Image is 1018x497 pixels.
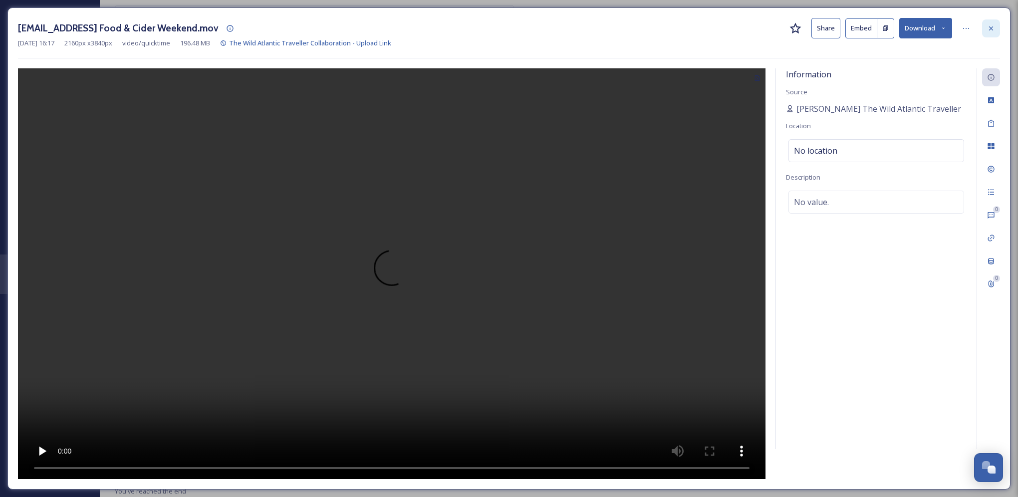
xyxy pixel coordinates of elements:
[794,196,829,208] span: No value.
[122,38,170,48] span: video/quicktime
[18,21,219,35] h3: [EMAIL_ADDRESS] Food & Cider Weekend.mov
[899,18,952,38] button: Download
[64,38,112,48] span: 2160 px x 3840 px
[796,103,961,115] span: [PERSON_NAME] The Wild Atlantic Traveller
[794,145,837,157] span: No location
[993,206,1000,213] div: 0
[786,121,811,130] span: Location
[811,18,840,38] button: Share
[229,38,391,47] span: The Wild Atlantic Traveller Collaboration - Upload Link
[993,275,1000,282] div: 0
[845,18,877,38] button: Embed
[180,38,210,48] span: 196.48 MB
[786,173,820,182] span: Description
[786,69,831,80] span: Information
[18,38,54,48] span: [DATE] 16:17
[786,87,807,96] span: Source
[974,453,1003,482] button: Open Chat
